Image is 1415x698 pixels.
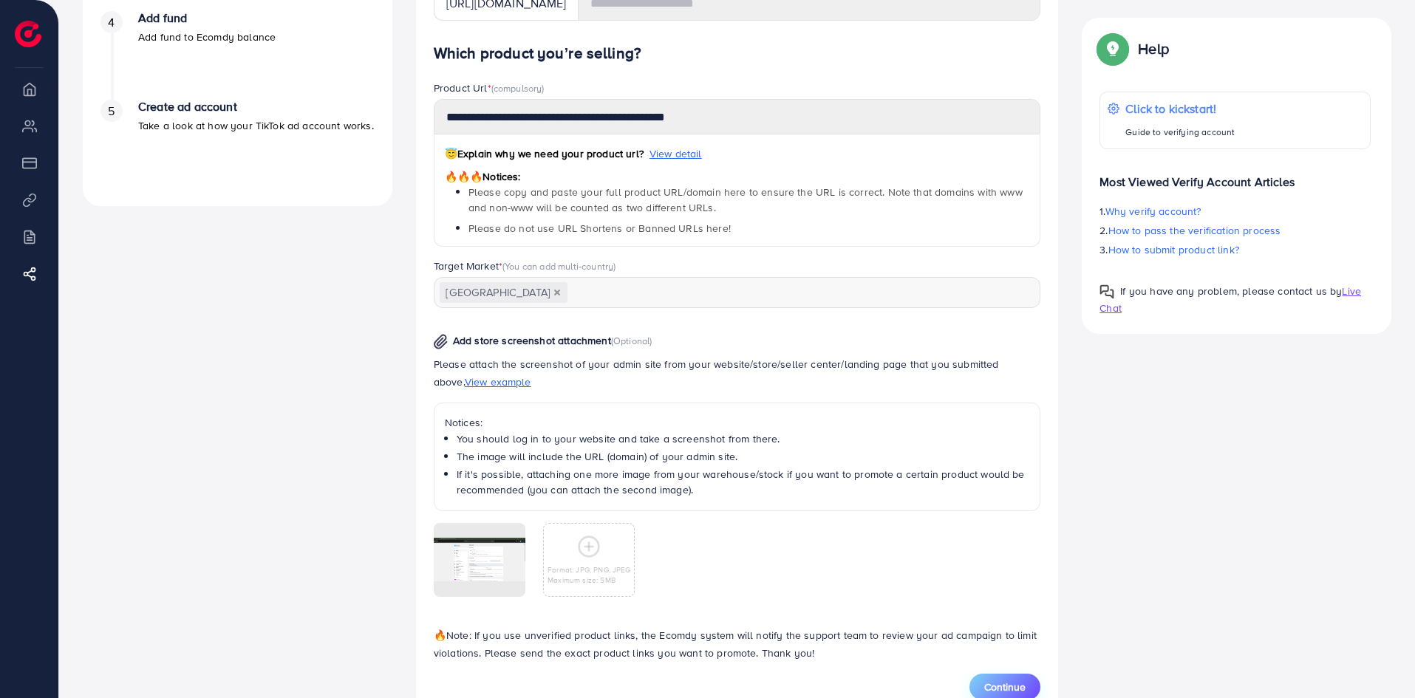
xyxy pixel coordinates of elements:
p: Note: If you use unverified product links, the Ecomdy system will notify the support team to revi... [434,626,1041,662]
span: View detail [649,146,702,161]
iframe: Chat [1352,632,1404,687]
h4: Which product you’re selling? [434,44,1041,63]
span: If you have any problem, please contact us by [1120,284,1342,298]
h4: Create ad account [138,100,374,114]
p: Help [1138,40,1169,58]
span: (You can add multi-country) [502,259,616,273]
p: Most Viewed Verify Account Articles [1099,161,1371,191]
p: Notices: [445,414,1030,431]
span: (Optional) [611,334,652,347]
div: Search for option [434,277,1041,307]
span: 🔥🔥🔥 [445,169,483,184]
p: 1. [1099,202,1371,220]
span: 5 [108,103,115,120]
p: Add fund to Ecomdy balance [138,28,276,46]
span: Continue [984,680,1026,694]
img: img [434,334,448,349]
li: If it's possible, attaching one more image from your warehouse/stock if you want to promote a cer... [457,467,1030,497]
span: (compulsory) [491,81,545,95]
p: Click to kickstart! [1125,100,1235,117]
img: img uploaded [434,538,525,581]
label: Target Market [434,259,616,273]
li: Create ad account [83,100,392,188]
span: [GEOGRAPHIC_DATA] [440,282,567,303]
p: 2. [1099,222,1371,239]
input: Search for option [569,281,1022,304]
img: logo [15,21,41,47]
span: 🔥 [434,628,446,643]
span: 4 [108,14,115,31]
button: Deselect United Arab Emirates [553,289,561,296]
span: How to submit product link? [1108,242,1239,257]
p: Please attach the screenshot of your admin site from your website/store/seller center/landing pag... [434,355,1041,391]
img: Popup guide [1099,284,1114,299]
li: The image will include the URL (domain) of your admin site. [457,449,1030,464]
span: Add store screenshot attachment [453,333,611,348]
span: Please copy and paste your full product URL/domain here to ensure the URL is correct. Note that d... [468,185,1023,214]
p: 3. [1099,241,1371,259]
span: View example [465,374,531,389]
p: Guide to verifying account [1125,123,1235,141]
span: Explain why we need your product url? [445,146,644,161]
p: Take a look at how your TikTok ad account works. [138,117,374,134]
p: Maximum size: 5MB [548,575,631,585]
span: Notices: [445,169,521,184]
h4: Add fund [138,11,276,25]
p: Format: JPG, PNG, JPEG [548,564,631,575]
label: Product Url [434,81,545,95]
li: Add fund [83,11,392,100]
span: Please do not use URL Shortens or Banned URLs here! [468,221,731,236]
span: How to pass the verification process [1108,223,1281,238]
span: Why verify account? [1105,204,1201,219]
li: You should log in to your website and take a screenshot from there. [457,431,1030,446]
span: 😇 [445,146,457,161]
img: Popup guide [1099,35,1126,62]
